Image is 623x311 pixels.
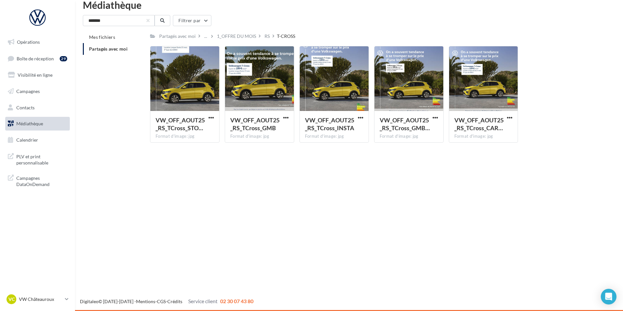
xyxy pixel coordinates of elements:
[4,85,71,98] a: Campagnes
[4,133,71,147] a: Calendrier
[454,133,513,139] div: Format d'image: jpg
[89,46,128,52] span: Partagés avec moi
[220,298,253,304] span: 02 30 07 43 80
[4,101,71,115] a: Contacts
[156,117,205,132] span: VW_OFF_AOUT25_RS_TCross_STORY
[4,52,71,66] a: Boîte de réception29
[4,35,71,49] a: Opérations
[4,171,71,190] a: Campagnes DataOnDemand
[16,121,43,126] span: Médiathèque
[230,133,289,139] div: Format d'image: jpg
[157,299,166,304] a: CGS
[167,299,182,304] a: Crédits
[203,32,208,41] div: ...
[305,117,354,132] span: VW_OFF_AOUT25_RS_TCross_INSTA
[80,299,99,304] a: Digitaleo
[454,117,504,132] span: VW_OFF_AOUT25_RS_TCross_CARRE
[188,298,218,304] span: Service client
[159,33,196,39] div: Partagés avec moi
[217,33,256,39] div: 1_OFFRE DU MOIS
[230,117,280,132] span: VW_OFF_AOUT25_RS_TCross_GMB
[5,293,70,305] a: VC VW Châteauroux
[18,72,53,78] span: Visibilité en ligne
[16,104,35,110] span: Contacts
[173,15,211,26] button: Filtrer par
[380,117,430,132] span: VW_OFF_AOUT25_RS_TCross_GMB_720x720px.jpg
[89,34,115,40] span: Mes fichiers
[19,296,62,303] p: VW Châteauroux
[156,133,214,139] div: Format d'image: jpg
[16,88,40,94] span: Campagnes
[305,133,363,139] div: Format d'image: jpg
[60,56,67,61] div: 29
[16,174,67,188] span: Campagnes DataOnDemand
[380,133,438,139] div: Format d'image: jpg
[17,55,54,61] span: Boîte de réception
[16,152,67,166] span: PLV et print personnalisable
[80,299,253,304] span: © [DATE]-[DATE] - - -
[4,68,71,82] a: Visibilité en ligne
[4,149,71,169] a: PLV et print personnalisable
[601,289,616,304] div: Open Intercom Messenger
[277,33,295,39] div: T-CROSS
[8,296,15,303] span: VC
[17,39,40,45] span: Opérations
[4,117,71,131] a: Médiathèque
[16,137,38,143] span: Calendrier
[265,33,270,39] div: RS
[136,299,155,304] a: Mentions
